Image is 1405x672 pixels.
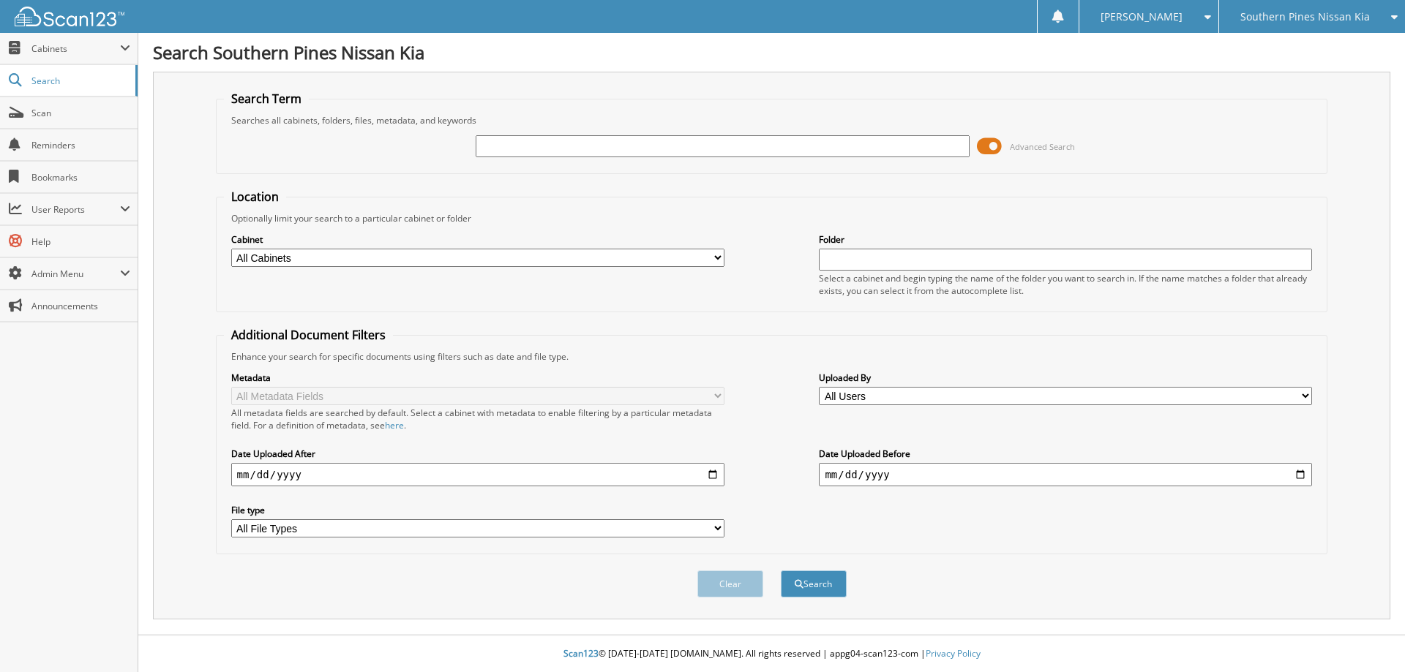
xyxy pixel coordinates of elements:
[231,371,724,384] label: Metadata
[819,272,1312,297] div: Select a cabinet and begin typing the name of the folder you want to search in. If the name match...
[224,91,309,107] legend: Search Term
[1240,12,1370,21] span: Southern Pines Nissan Kia
[31,235,130,248] span: Help
[224,327,393,343] legend: Additional Document Filters
[31,75,128,87] span: Search
[31,171,130,184] span: Bookmarks
[224,189,286,205] legend: Location
[385,419,404,431] a: here
[819,463,1312,486] input: end
[819,448,1312,460] label: Date Uploaded Before
[1010,141,1075,152] span: Advanced Search
[819,233,1312,246] label: Folder
[224,114,1320,127] div: Searches all cabinets, folders, files, metadata, and keywords
[231,407,724,431] div: All metadata fields are searched by default. Select a cabinet with metadata to enable filtering b...
[231,233,724,246] label: Cabinet
[224,212,1320,224] div: Optionally limit your search to a particular cabinet or folder
[31,203,120,216] span: User Reports
[781,570,847,597] button: Search
[138,636,1405,672] div: © [DATE]-[DATE] [DOMAIN_NAME]. All rights reserved | appg04-scan123-com |
[31,268,120,280] span: Admin Menu
[153,40,1390,64] h1: Search Southern Pines Nissan Kia
[1332,602,1405,672] iframe: Chat Widget
[563,647,599,660] span: Scan123
[31,300,130,312] span: Announcements
[231,448,724,460] label: Date Uploaded After
[31,107,130,119] span: Scan
[819,371,1312,384] label: Uploaded By
[31,42,120,55] span: Cabinets
[231,463,724,486] input: start
[1101,12,1183,21] span: [PERSON_NAME]
[15,7,124,26] img: scan123-logo-white.svg
[231,504,724,516] label: File type
[926,647,981,660] a: Privacy Policy
[224,350,1320,363] div: Enhance your search for specific documents using filters such as date and file type.
[697,570,763,597] button: Clear
[31,139,130,151] span: Reminders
